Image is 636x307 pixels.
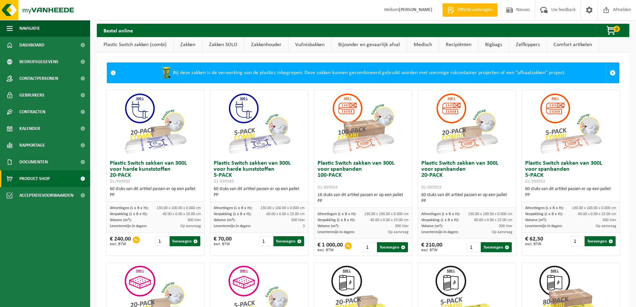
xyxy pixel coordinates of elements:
span: Verpakking (L x B x H): [214,212,251,216]
span: Verpakking (L x B x H): [421,218,459,222]
span: Contactpersonen [19,70,58,87]
span: 40.00 x 0.00 x 23.00 cm [370,218,409,222]
a: Bigbags [478,37,509,52]
button: Toevoegen [170,236,201,246]
span: Navigatie [19,20,40,37]
span: Levertermijn in dagen: [525,224,562,228]
span: Volume (m³): [214,218,235,222]
a: Plastic Switch zakken (combi) [97,37,173,52]
strong: [PERSON_NAME] [399,7,432,12]
span: 60.00 x 0.00 x 23.00 cm [266,212,305,216]
a: Zakkenhouder [244,37,288,52]
span: excl. BTW [421,248,442,252]
img: 01-999952 [537,90,604,157]
div: € 70,00 [214,236,232,246]
a: Zakken [174,37,202,52]
span: Op aanvraag [388,230,409,234]
button: Toevoegen [377,242,408,252]
span: 01-999949 [214,179,234,184]
span: excl. BTW [317,248,343,252]
img: 01-999954 [330,90,396,157]
span: 01-999952 [525,179,545,184]
input: 1 [571,236,584,246]
span: Kalender [19,120,40,137]
div: € 210,00 [421,242,442,252]
span: 300 liter [395,224,409,228]
a: Bijzonder en gevaarlijk afval [332,37,407,52]
span: Verpakking (L x B x H): [110,212,148,216]
img: 01-999953 [433,90,500,157]
span: 300 liter [603,218,616,222]
div: 60 stuks van dit artikel passen er op een pallet [421,192,512,204]
span: Levertermijn in dagen: [317,230,355,234]
div: PP [214,192,305,198]
span: 300 liter [499,224,512,228]
span: 01-999953 [421,185,441,190]
span: Bedrijfsgegevens [19,53,58,70]
div: 60 stuks van dit artikel passen er op een pallet [214,186,305,198]
span: Contracten [19,104,45,120]
span: 130.00 x 100.00 x 0.000 cm [157,206,201,210]
span: excl. BTW [214,242,232,246]
span: Levertermijn in dagen: [110,224,147,228]
img: WB-0240-HPE-GN-50.png [160,66,173,80]
span: 130.00 x 100.00 x 0.000 cm [572,206,616,210]
span: 0 [613,26,620,32]
span: Afmetingen (L x B x H): [214,206,252,210]
span: 130.00 x 100.00 x 0.000 cm [468,212,512,216]
span: Verpakking (L x B x H): [317,218,355,222]
a: Vuilnisbakken [288,37,331,52]
a: Zelfkippers [509,37,547,52]
div: € 240,00 [110,236,131,246]
div: PP [525,192,616,198]
span: 3 [303,224,305,228]
a: Recipiënten [439,37,478,52]
div: PP [421,198,512,204]
h3: Plastic Switch zakken van 300L voor spanbanden 5-PACK [525,160,616,184]
img: 01-999950 [122,90,189,157]
div: PP [110,192,201,198]
span: Volume (m³): [525,218,547,222]
span: 01-999950 [110,179,130,184]
a: Zakken SOLO [202,37,244,52]
h3: Plastic Switch zakken van 300L voor harde kunststoffen 5-PACK [214,160,305,184]
div: € 62,50 [525,236,543,246]
span: 01-999954 [317,185,338,190]
span: Acceptatievoorwaarden [19,187,73,204]
a: Offerte aanvragen [442,3,497,17]
span: Op aanvraag [492,230,512,234]
span: Levertermijn in dagen: [214,224,251,228]
span: Op aanvraag [596,224,616,228]
span: Dashboard [19,37,44,53]
input: 1 [155,236,169,246]
button: Toevoegen [585,236,616,246]
a: Comfort artikelen [547,37,599,52]
span: 40.00 x 0.00 x 23.00 cm [474,218,512,222]
span: Afmetingen (L x B x H): [110,206,149,210]
span: Gebruikers [19,87,44,104]
span: Rapportage [19,137,45,154]
span: Product Shop [19,170,50,187]
span: 40.00 x 0.00 x 23.00 cm [578,212,616,216]
h3: Plastic Switch zakken van 300L voor spanbanden 100-PACK [317,160,409,190]
button: 0 [595,24,629,37]
img: 01-999949 [226,90,292,157]
span: 300 liter [291,218,305,222]
span: excl. BTW [110,242,131,246]
div: 60 stuks van dit artikel passen er op een pallet [525,186,616,198]
span: Volume (m³): [317,224,339,228]
a: Medisch [407,37,439,52]
div: 16 stuks van dit artikel passen er op een pallet [317,192,409,204]
h3: Plastic Switch zakken van 300L voor spanbanden 20-PACK [421,160,512,190]
div: € 1 000,00 [317,242,343,252]
h2: Bestel online [97,24,140,37]
input: 1 [259,236,272,246]
span: 40.00 x 0.00 x 20.00 cm [163,212,201,216]
span: excl. BTW [525,242,543,246]
span: 130.00 x 100.00 x 0.000 cm [364,212,409,216]
div: PP [317,198,409,204]
span: Afmetingen (L x B x H): [421,212,460,216]
span: Verpakking (L x B x H): [525,212,563,216]
span: Levertermijn in dagen: [421,230,458,234]
h3: Plastic Switch zakken van 300L voor harde kunststoffen 20-PACK [110,160,201,184]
